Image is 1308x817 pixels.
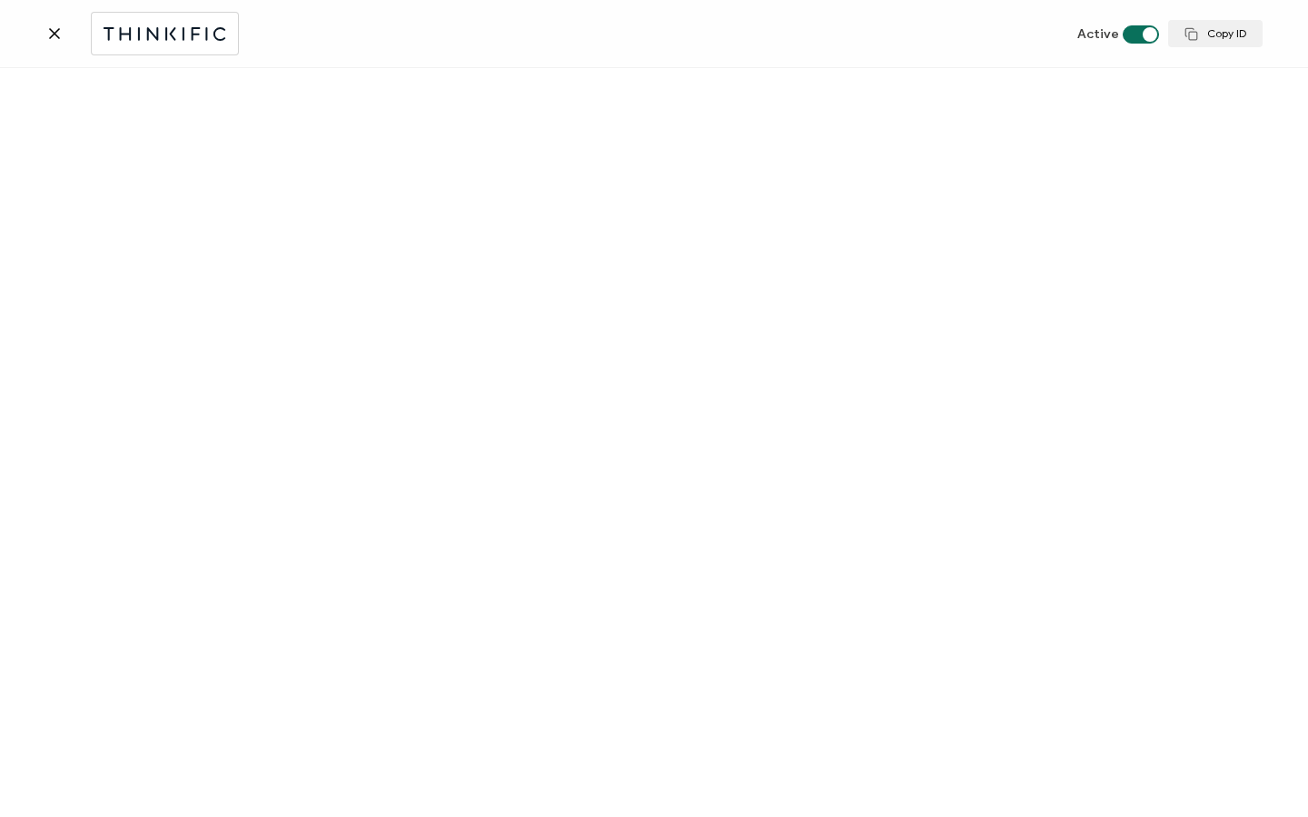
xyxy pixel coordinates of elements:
iframe: Chat Widget [1217,730,1308,817]
img: thinkific.svg [101,23,229,45]
span: Active [1077,26,1119,42]
span: Copy ID [1184,27,1246,41]
button: Copy ID [1168,20,1263,47]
